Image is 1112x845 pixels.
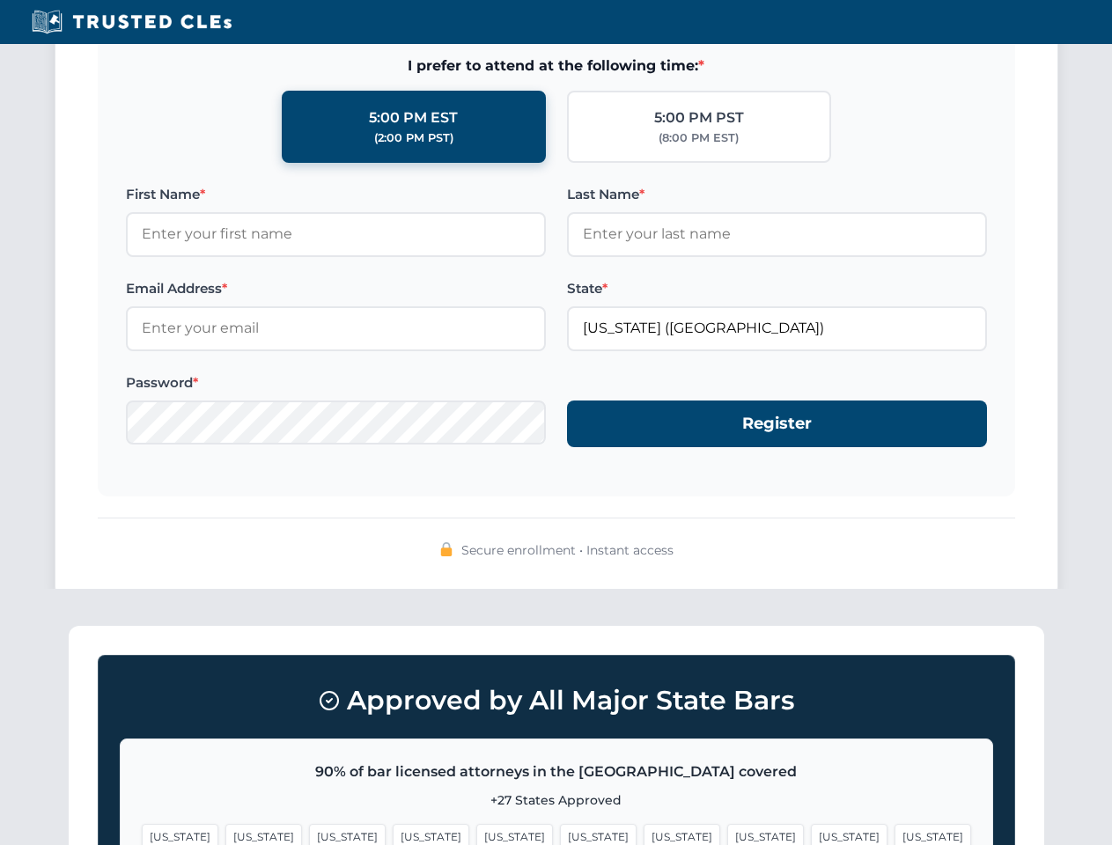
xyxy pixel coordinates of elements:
[126,55,987,77] span: I prefer to attend at the following time:
[126,372,546,393] label: Password
[126,184,546,205] label: First Name
[126,306,546,350] input: Enter your email
[439,542,453,556] img: 🔒
[567,400,987,447] button: Register
[142,790,971,810] p: +27 States Approved
[369,107,458,129] div: 5:00 PM EST
[126,278,546,299] label: Email Address
[26,9,237,35] img: Trusted CLEs
[567,306,987,350] input: Florida (FL)
[120,677,993,724] h3: Approved by All Major State Bars
[567,212,987,256] input: Enter your last name
[142,760,971,783] p: 90% of bar licensed attorneys in the [GEOGRAPHIC_DATA] covered
[659,129,739,147] div: (8:00 PM EST)
[567,278,987,299] label: State
[654,107,744,129] div: 5:00 PM PST
[567,184,987,205] label: Last Name
[461,540,674,560] span: Secure enrollment • Instant access
[126,212,546,256] input: Enter your first name
[374,129,453,147] div: (2:00 PM PST)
